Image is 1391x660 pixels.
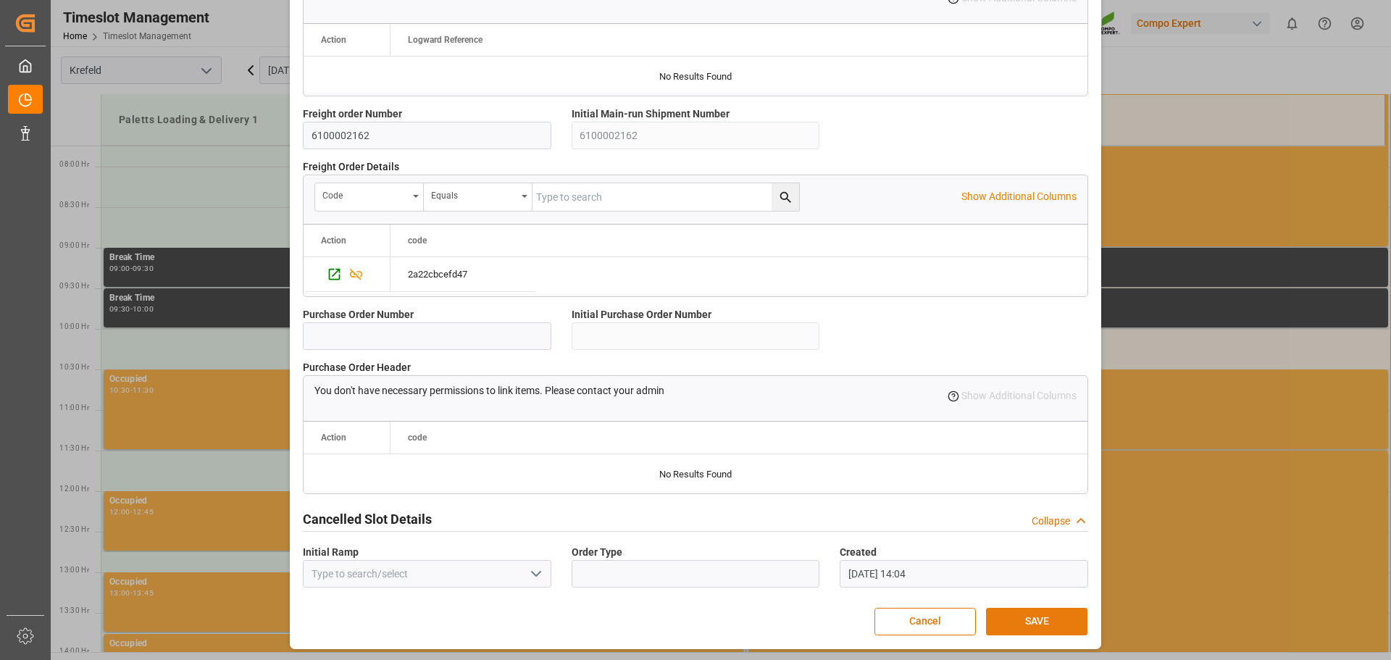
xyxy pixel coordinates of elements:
p: You don't have necessary permissions to link items. Please contact your admin [314,383,664,398]
span: Initial Purchase Order Number [572,307,711,322]
div: Equals [431,185,517,202]
span: Created [840,545,877,560]
span: code [408,433,427,443]
div: code [322,185,408,202]
button: open menu [424,183,532,211]
div: Action [321,35,346,45]
input: Type to search [532,183,799,211]
div: Press SPACE to select this row. [304,257,390,292]
h2: Cancelled Slot Details [303,509,432,529]
span: Initial Ramp [303,545,359,560]
span: Initial Main-run Shipment Number [572,106,730,122]
div: Action [321,433,346,443]
span: Order Type [572,545,622,560]
input: Type to search/select [303,560,551,588]
span: Purchase Order Header [303,360,411,375]
span: Freight order Number [303,106,402,122]
button: open menu [315,183,424,211]
input: DD.MM.YYYY HH:MM [840,560,1088,588]
button: search button [772,183,799,211]
span: Purchase Order Number [303,307,414,322]
p: Show Additional Columns [961,189,1077,204]
button: Cancel [874,608,976,635]
span: code [408,235,427,246]
span: Freight Order Details [303,159,399,175]
div: Action [321,235,346,246]
div: 2a22cbcefd47 [390,257,535,291]
button: SAVE [986,608,1087,635]
button: open menu [524,563,546,585]
div: Press SPACE to select this row. [390,257,535,292]
div: Collapse [1032,514,1070,529]
span: Logward Reference [408,35,483,45]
